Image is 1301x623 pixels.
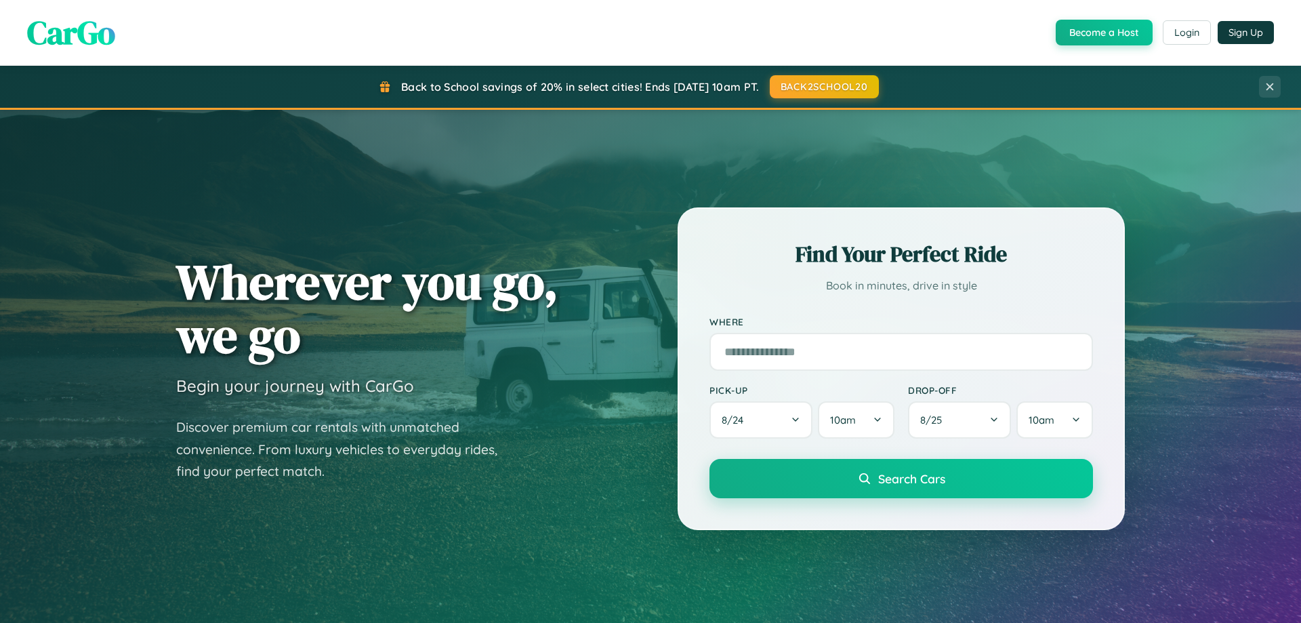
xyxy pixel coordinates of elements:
button: Search Cars [709,459,1093,498]
label: Drop-off [908,384,1093,396]
h2: Find Your Perfect Ride [709,239,1093,269]
h3: Begin your journey with CarGo [176,376,414,396]
p: Book in minutes, drive in style [709,276,1093,296]
button: Become a Host [1056,20,1153,45]
button: Login [1163,20,1211,45]
button: 8/25 [908,401,1011,439]
h1: Wherever you go, we go [176,255,558,362]
button: 10am [1016,401,1093,439]
button: 8/24 [709,401,812,439]
span: 10am [1029,414,1054,426]
button: Sign Up [1218,21,1274,44]
span: 8 / 24 [722,414,750,426]
span: 10am [830,414,856,426]
button: BACK2SCHOOL20 [770,75,879,98]
span: Back to School savings of 20% in select cities! Ends [DATE] 10am PT. [401,80,759,94]
label: Where [709,316,1093,327]
span: CarGo [27,10,115,55]
span: 8 / 25 [920,414,949,426]
p: Discover premium car rentals with unmatched convenience. From luxury vehicles to everyday rides, ... [176,416,515,483]
button: 10am [818,401,894,439]
label: Pick-up [709,384,894,396]
span: Search Cars [878,471,945,486]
